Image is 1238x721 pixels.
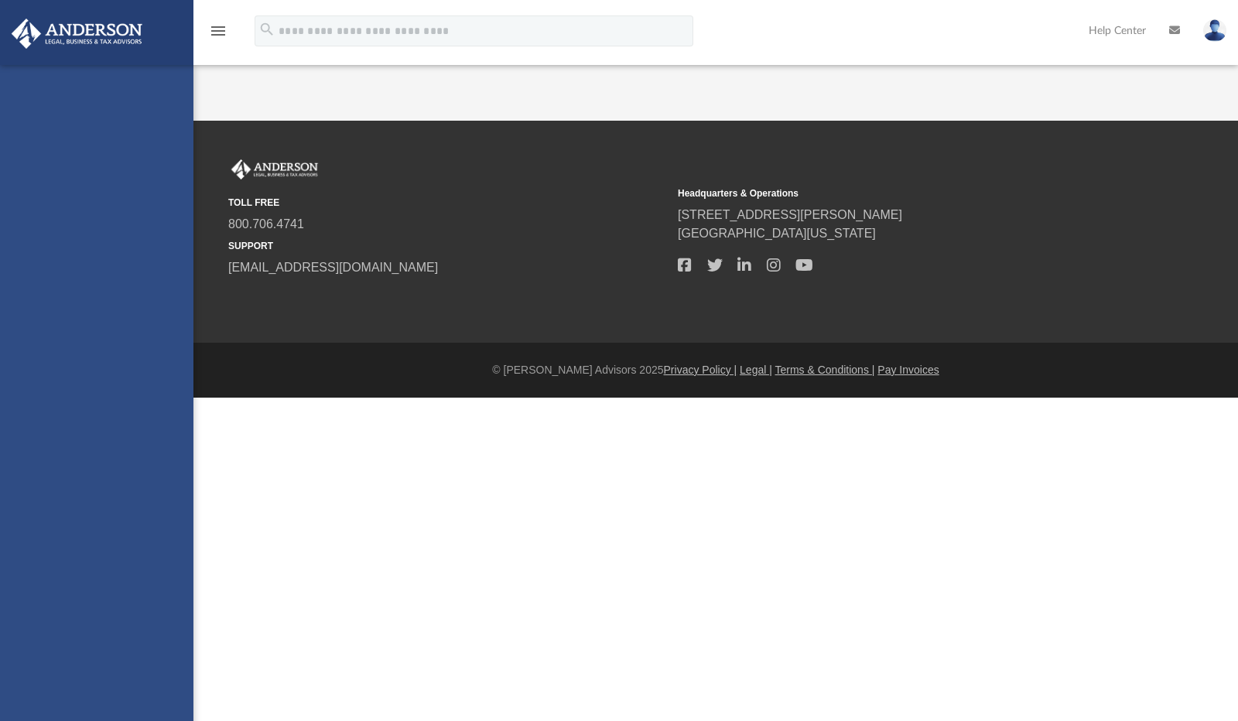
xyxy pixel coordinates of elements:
a: Privacy Policy | [664,364,737,376]
a: 800.706.4741 [228,217,304,231]
i: search [258,21,275,38]
a: menu [209,29,227,40]
small: TOLL FREE [228,196,667,210]
small: Headquarters & Operations [678,186,1117,200]
a: [GEOGRAPHIC_DATA][US_STATE] [678,227,876,240]
a: Legal | [740,364,772,376]
small: SUPPORT [228,239,667,253]
img: User Pic [1203,19,1226,42]
a: Terms & Conditions | [775,364,875,376]
i: menu [209,22,227,40]
img: Anderson Advisors Platinum Portal [7,19,147,49]
a: [STREET_ADDRESS][PERSON_NAME] [678,208,902,221]
div: © [PERSON_NAME] Advisors 2025 [193,362,1238,378]
a: [EMAIL_ADDRESS][DOMAIN_NAME] [228,261,438,274]
img: Anderson Advisors Platinum Portal [228,159,321,179]
a: Pay Invoices [877,364,939,376]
